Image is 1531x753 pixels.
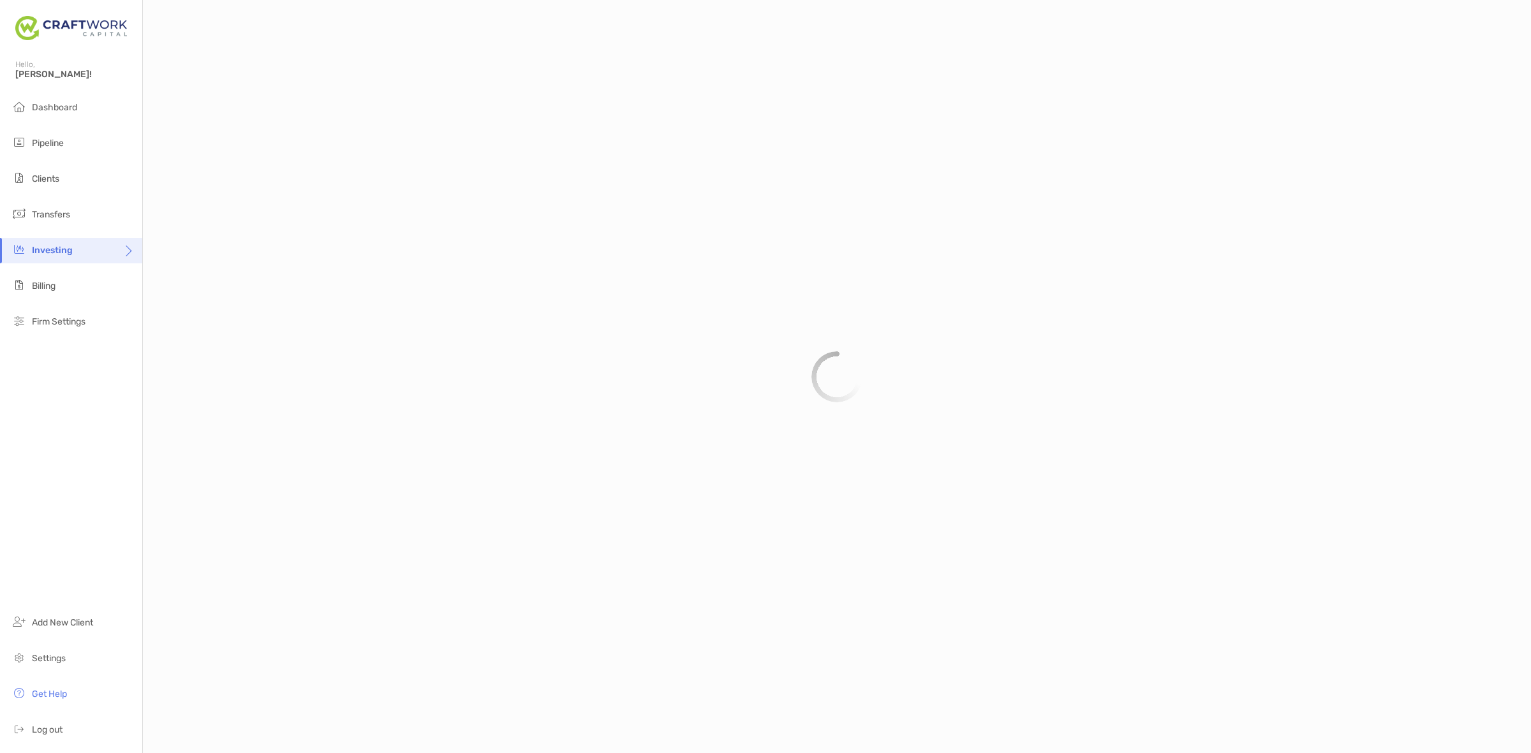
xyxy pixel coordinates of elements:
span: [PERSON_NAME]! [15,69,135,80]
span: Clients [32,173,59,184]
img: clients icon [11,170,27,186]
img: logout icon [11,721,27,736]
img: investing icon [11,242,27,257]
img: get-help icon [11,685,27,701]
span: Settings [32,653,66,664]
img: transfers icon [11,206,27,221]
img: firm-settings icon [11,313,27,328]
img: add_new_client icon [11,614,27,629]
img: pipeline icon [11,135,27,150]
span: Pipeline [32,138,64,149]
span: Get Help [32,689,67,699]
span: Log out [32,724,63,735]
span: Transfers [32,209,70,220]
span: Add New Client [32,617,93,628]
img: settings icon [11,650,27,665]
img: billing icon [11,277,27,293]
span: Billing [32,281,55,291]
span: Firm Settings [32,316,85,327]
span: Investing [32,245,73,256]
img: dashboard icon [11,99,27,114]
img: Zoe Logo [15,5,127,51]
span: Dashboard [32,102,77,113]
